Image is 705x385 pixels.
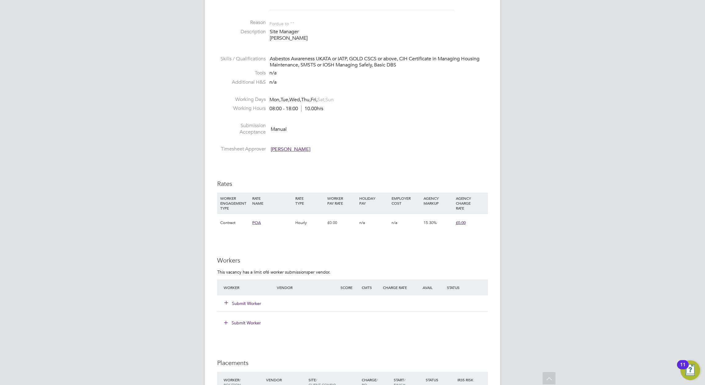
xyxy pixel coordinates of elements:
div: Worker [222,282,275,293]
div: Status [445,282,488,293]
span: POA [252,220,261,225]
div: £0.00 [326,214,358,232]
div: WORKER PAY RATE [326,193,358,209]
span: Sun [325,97,334,103]
div: RATE TYPE [294,193,326,209]
label: Reason [217,19,266,26]
label: Working Days [217,96,266,103]
p: Site Manager [PERSON_NAME] [270,29,488,42]
h3: Rates [217,180,488,188]
div: 11 [680,365,686,373]
div: Charge Rate [381,282,413,293]
span: Mon, [269,97,281,103]
div: Hourly [294,214,326,232]
div: EMPLOYER COST [390,193,422,209]
div: Asbestos Awareness UKATA or IATP, GOLD CSCS or above, CIH Certificate in Managing Housing Mainten... [270,56,488,69]
div: Vendor [275,282,339,293]
div: AGENCY MARKUP [422,193,454,209]
span: Tue, [281,97,289,103]
div: Score [339,282,360,293]
p: This vacancy has a limit of per vendor. [217,269,488,275]
button: Submit Worker [225,300,261,307]
label: Additional H&S [217,79,266,86]
label: Submission Acceptance [217,122,266,135]
em: 6 worker submissions [267,269,308,275]
div: AGENCY CHARGE RATE [454,193,486,214]
span: n/a [392,220,397,225]
span: 10.00hrs [301,106,323,112]
div: WORKER ENGAGEMENT TYPE [219,193,251,214]
div: Avail [413,282,445,293]
button: Submit Worker [220,318,266,328]
span: n/a [269,70,277,76]
span: 15.30% [424,220,437,225]
span: [PERSON_NAME] [271,146,310,152]
div: RATE NAME [251,193,293,209]
span: Manual [271,126,287,132]
span: £0.00 [456,220,466,225]
div: Contract [219,214,251,232]
span: Thu, [301,97,311,103]
div: HOLIDAY PAY [358,193,390,209]
div: Cmts [360,282,381,293]
div: 08:00 - 18:00 [269,106,323,112]
span: Fri, [311,97,317,103]
label: Working Hours [217,105,266,112]
span: n/a [359,220,365,225]
label: Tools [217,70,266,76]
label: Description [217,29,266,35]
h3: Workers [217,256,488,264]
label: Timesheet Approver [217,146,266,152]
span: Sat, [317,97,325,103]
button: Open Resource Center, 11 new notifications [680,360,700,380]
div: For due to "" [269,19,294,26]
label: Skills / Qualifications [217,56,266,62]
span: n/a [269,79,277,85]
h3: Placements [217,359,488,367]
span: Wed, [289,97,301,103]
